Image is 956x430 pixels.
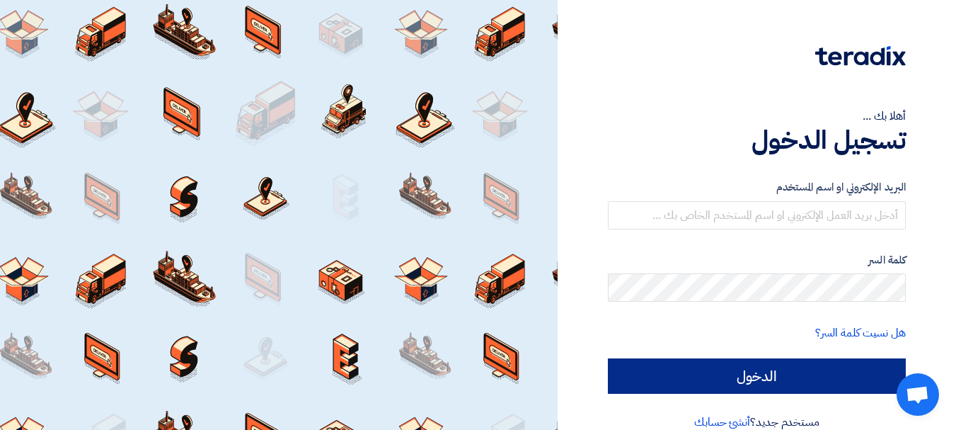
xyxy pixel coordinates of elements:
[897,373,939,416] div: Open chat
[608,108,906,125] div: أهلا بك ...
[815,324,906,341] a: هل نسيت كلمة السر؟
[608,179,906,196] label: البريد الإلكتروني او اسم المستخدم
[608,252,906,268] label: كلمة السر
[815,46,906,66] img: Teradix logo
[608,201,906,230] input: أدخل بريد العمل الإلكتروني او اسم المستخدم الخاص بك ...
[608,125,906,156] h1: تسجيل الدخول
[608,358,906,394] input: الدخول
